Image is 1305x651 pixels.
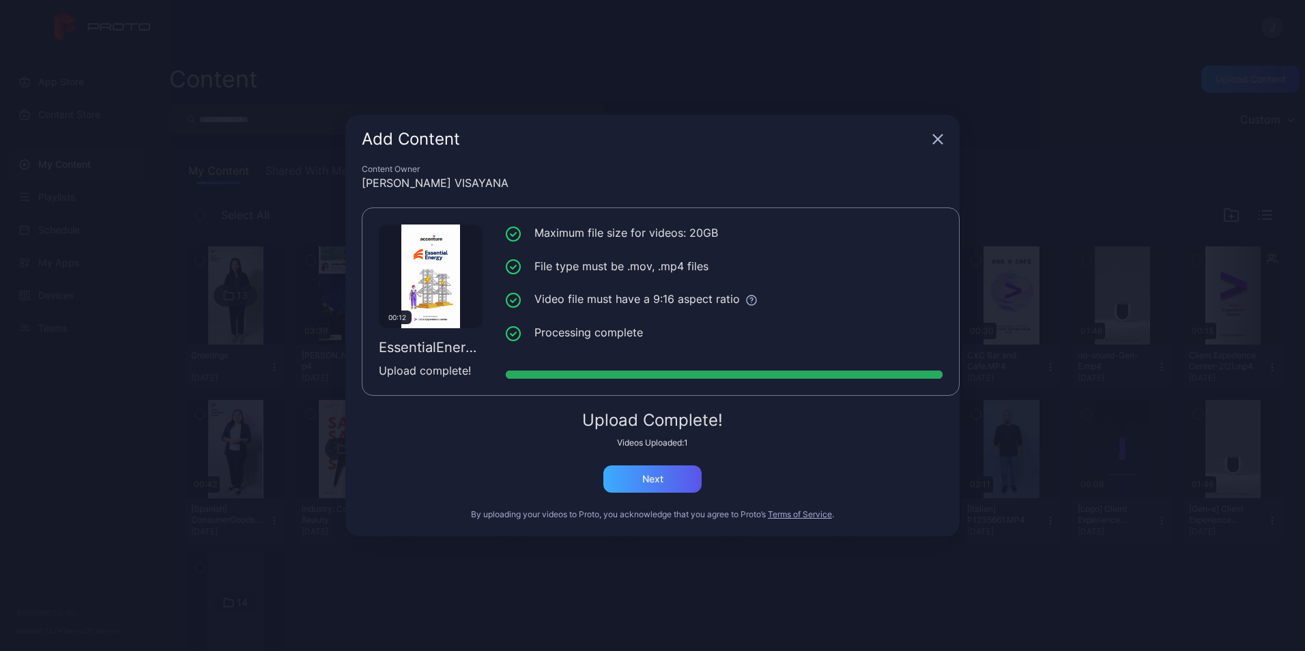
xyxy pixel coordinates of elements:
div: Content Owner [362,164,943,175]
button: Next [603,465,702,493]
li: Processing complete [506,324,943,341]
button: Terms of Service [768,509,832,520]
div: Upload complete! [379,362,483,379]
div: Add Content [362,131,927,147]
div: By uploading your videos to Proto, you acknowledge that you agree to Proto’s . [362,509,943,520]
div: Upload Complete! [362,412,943,429]
div: Videos Uploaded: 1 [362,437,943,448]
div: 00:12 [383,310,412,324]
div: Next [642,474,663,484]
div: [PERSON_NAME] VISAYANA [362,175,943,191]
div: EssentialEnergy.mp4 [379,339,483,356]
li: File type must be .mov, .mp4 files [506,258,943,275]
li: Maximum file size for videos: 20GB [506,225,943,242]
li: Video file must have a 9:16 aspect ratio [506,291,943,308]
